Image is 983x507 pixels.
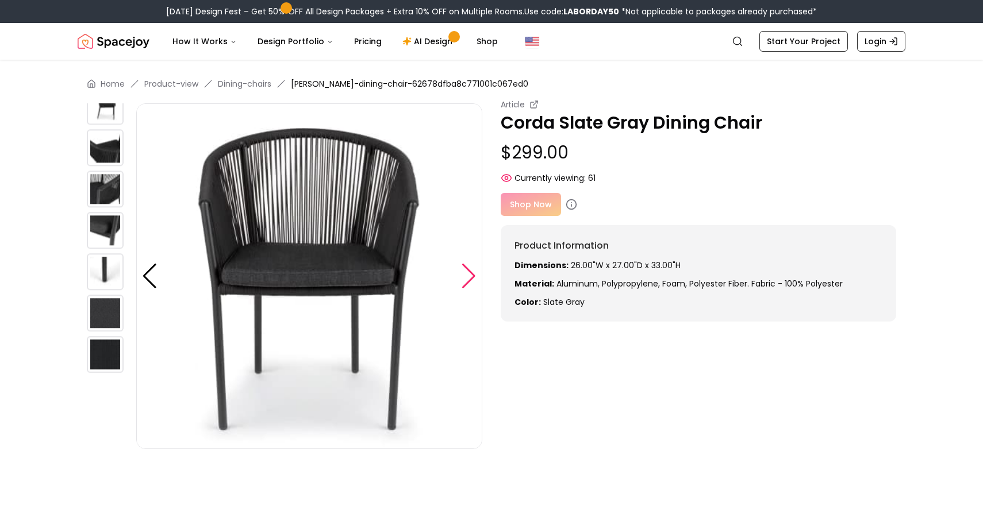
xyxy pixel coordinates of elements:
[467,30,507,53] a: Shop
[87,171,124,207] img: https://storage.googleapis.com/spacejoy-main/assets/62678dfba8c771001c067ed0/product_5_1ogp0gjahkkm
[393,30,465,53] a: AI Design
[563,6,619,17] b: LABORDAY50
[759,31,848,52] a: Start Your Project
[87,78,896,90] nav: breadcrumb
[87,295,124,331] img: https://storage.googleapis.com/spacejoy-main/assets/62678dfba8c771001c067ed0/product_8_0fiifo2hh65cc
[514,239,882,253] h6: Product Information
[78,30,149,53] img: Spacejoy Logo
[501,113,896,133] p: Corda Slate Gray Dining Chair
[163,30,507,53] nav: Main
[556,278,843,289] span: Aluminum, polypropylene, foam, polyester fiber. Fabric - 100% polyester
[87,253,124,290] img: https://storage.googleapis.com/spacejoy-main/assets/62678dfba8c771001c067ed0/product_7_ikii7m6iidb
[857,31,905,52] a: Login
[163,30,246,53] button: How It Works
[524,6,619,17] span: Use code:
[514,172,586,184] span: Currently viewing:
[514,296,541,308] strong: Color:
[514,260,569,271] strong: Dimensions:
[514,260,882,271] p: 26.00"W x 27.00"D x 33.00"H
[218,78,271,90] a: Dining-chairs
[514,278,554,289] strong: Material:
[136,103,482,449] img: https://storage.googleapis.com/spacejoy-main/assets/62678dfba8c771001c067ed0/product_2_3o374g8p6m7
[87,336,124,373] img: https://storage.googleapis.com/spacejoy-main/assets/62678dfba8c771001c067ed0/product_9_6npem2gebo2g
[619,6,817,17] span: *Not applicable to packages already purchased*
[291,78,528,90] span: [PERSON_NAME]-dining-chair-62678dfba8c771001c067ed0
[87,212,124,249] img: https://storage.googleapis.com/spacejoy-main/assets/62678dfba8c771001c067ed0/product_6_fen10gfec88b
[144,78,198,90] a: Product-view
[248,30,343,53] button: Design Portfolio
[78,30,149,53] a: Spacejoy
[87,129,124,166] img: https://storage.googleapis.com/spacejoy-main/assets/62678dfba8c771001c067ed0/product_4_n2n60k3ccbp
[525,34,539,48] img: United States
[166,6,817,17] div: [DATE] Design Fest – Get 50% OFF All Design Packages + Extra 10% OFF on Multiple Rooms.
[101,78,125,90] a: Home
[501,142,896,163] p: $299.00
[78,23,905,60] nav: Global
[543,296,585,308] span: slate gray
[87,88,124,125] img: https://storage.googleapis.com/spacejoy-main/assets/62678dfba8c771001c067ed0/product_3_mapnmmjo8ok
[501,99,525,110] small: Article
[588,172,596,184] span: 61
[345,30,391,53] a: Pricing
